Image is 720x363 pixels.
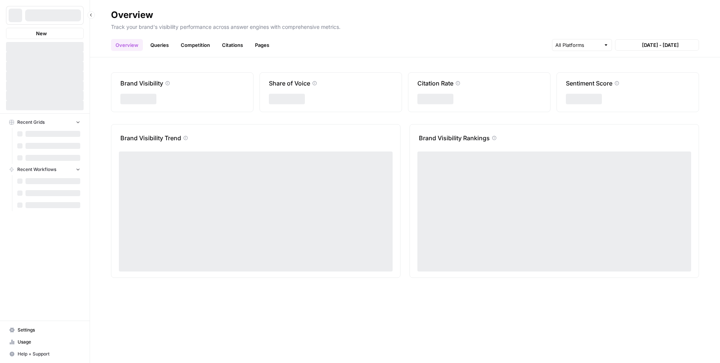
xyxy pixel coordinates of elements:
a: Pages [250,39,274,51]
span: Recent Grids [17,119,45,126]
p: Brand Visibility [120,79,163,88]
button: New [6,28,84,39]
button: Recent Workflows [6,164,84,175]
a: Overview [111,39,143,51]
p: Brand Visibility Trend [120,133,181,142]
p: Brand Visibility Rankings [419,133,490,142]
button: Help + Support [6,348,84,360]
span: Settings [18,327,80,333]
span: Help + Support [18,351,80,357]
p: Citation Rate [417,79,453,88]
button: Recent Grids [6,117,84,128]
p: Track your brand's visibility performance across answer engines with comprehensive metrics. [111,21,699,31]
a: Settings [6,324,84,336]
span: [DATE] - [DATE] [642,41,679,49]
p: Share of Voice [269,79,310,88]
p: Sentiment Score [566,79,612,88]
a: Queries [146,39,173,51]
input: All Platforms [555,41,600,49]
button: [DATE] - [DATE] [615,39,699,51]
a: Citations [217,39,247,51]
span: Recent Workflows [17,166,56,173]
a: Competition [176,39,214,51]
span: Usage [18,339,80,345]
a: Usage [6,336,84,348]
span: New [36,30,47,37]
div: Overview [111,9,153,21]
